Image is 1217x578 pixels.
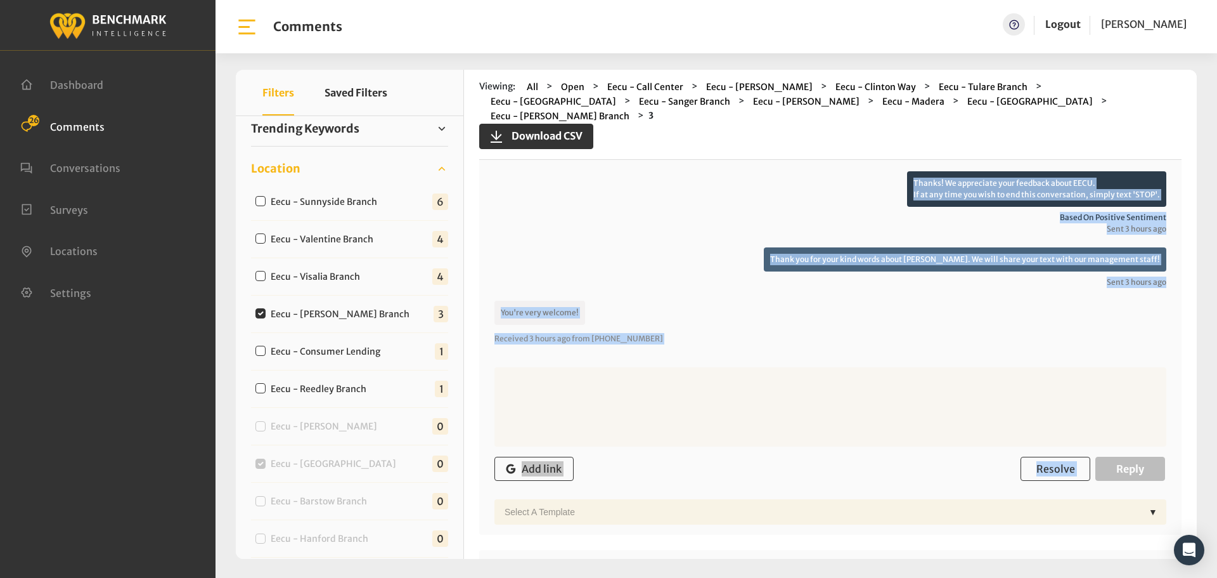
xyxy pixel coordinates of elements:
div: ▼ [1143,499,1162,525]
span: Dashboard [50,79,103,91]
label: Eecu - Consumer Lending [266,345,390,358]
button: Open [557,80,588,95]
a: Comments 26 [20,119,105,132]
p: Thanks! We appreciate your feedback about EECU. If at any time you wish to end this conversation,... [907,171,1166,207]
span: 0 [432,418,448,435]
a: Settings [20,286,91,298]
label: Eecu - [PERSON_NAME] Branch [266,308,420,321]
a: Surveys [20,202,88,215]
a: Logout [1045,13,1081,36]
a: Trending Keywords [251,119,448,138]
div: Select a Template [498,499,1143,525]
label: Eecu - Barstow Branch [266,495,377,508]
span: from [PHONE_NUMBER] [572,334,663,343]
h1: Comments [273,19,342,34]
button: Eecu - [GEOGRAPHIC_DATA] [487,95,620,109]
span: Viewing: [479,80,515,95]
span: 0 [432,530,448,547]
span: 3 hours ago [529,334,570,343]
label: Eecu - [PERSON_NAME] [266,420,387,433]
span: Surveys [50,203,88,216]
span: Resolve [1036,463,1075,475]
div: Open Intercom Messenger [1174,535,1204,565]
span: Download CSV [504,128,583,143]
label: Eecu - [GEOGRAPHIC_DATA] [266,457,406,471]
button: Add link [494,457,574,481]
img: benchmark [49,10,167,41]
label: Eecu - Valentine Branch [266,233,383,246]
a: Dashboard [20,77,103,90]
button: Resolve [1021,457,1090,481]
input: Eecu - Visalia Branch [255,271,266,281]
button: Eecu - Call Center [603,80,687,95]
a: Logout [1045,18,1081,30]
span: 1 [435,343,448,360]
label: Eecu - Hanford Branch [266,532,378,546]
button: Eecu - [PERSON_NAME] Branch [487,109,633,124]
span: 4 [432,231,448,247]
button: Download CSV [479,124,593,149]
span: Based on positive sentiment [494,212,1166,223]
strong: 3 [648,110,654,121]
span: Settings [50,286,91,299]
span: Received [494,334,528,343]
input: Eecu - Valentine Branch [255,233,266,244]
input: Eecu - Consumer Lending [255,346,266,356]
span: 0 [432,456,448,472]
span: [PERSON_NAME] [1101,18,1187,30]
a: Locations [20,244,98,256]
a: Location [251,159,448,178]
a: [PERSON_NAME] [1101,13,1187,36]
label: Eecu - Reedley Branch [266,383,377,396]
span: Comments [50,120,105,133]
button: Eecu - [GEOGRAPHIC_DATA] [963,95,1097,109]
label: Eecu - Visalia Branch [266,270,370,284]
span: Sent 3 hours ago [494,277,1166,288]
button: Eecu - [PERSON_NAME] [749,95,863,109]
span: Locations [50,245,98,258]
button: Eecu - Tulare Branch [935,80,1031,95]
img: bar [236,16,258,38]
p: Thank you for your kind words about [PERSON_NAME]. We will share your text with our management st... [764,247,1166,272]
button: Eecu - Sanger Branch [635,95,734,109]
button: All [523,80,542,95]
button: Saved Filters [325,70,387,115]
span: Sent 3 hours ago [494,223,1166,235]
span: Location [251,160,300,177]
span: 1 [435,381,448,397]
input: Eecu - Reedley Branch [255,383,266,393]
span: 6 [432,194,448,210]
span: 0 [432,493,448,509]
label: Eecu - Sunnyside Branch [266,195,387,209]
span: Trending Keywords [251,120,359,137]
span: 26 [28,115,39,126]
button: Eecu - Clinton Way [832,80,920,95]
span: Conversations [50,162,120,174]
p: You're very welcome! [494,301,585,325]
a: Conversations [20,161,120,173]
button: Eecu - [PERSON_NAME] [702,80,816,95]
input: Eecu - Sunnyside Branch [255,196,266,206]
span: 3 [434,306,448,322]
span: 4 [432,268,448,285]
button: Eecu - Madera [879,95,948,109]
button: Filters [262,70,294,115]
input: Eecu - [PERSON_NAME] Branch [255,308,266,319]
